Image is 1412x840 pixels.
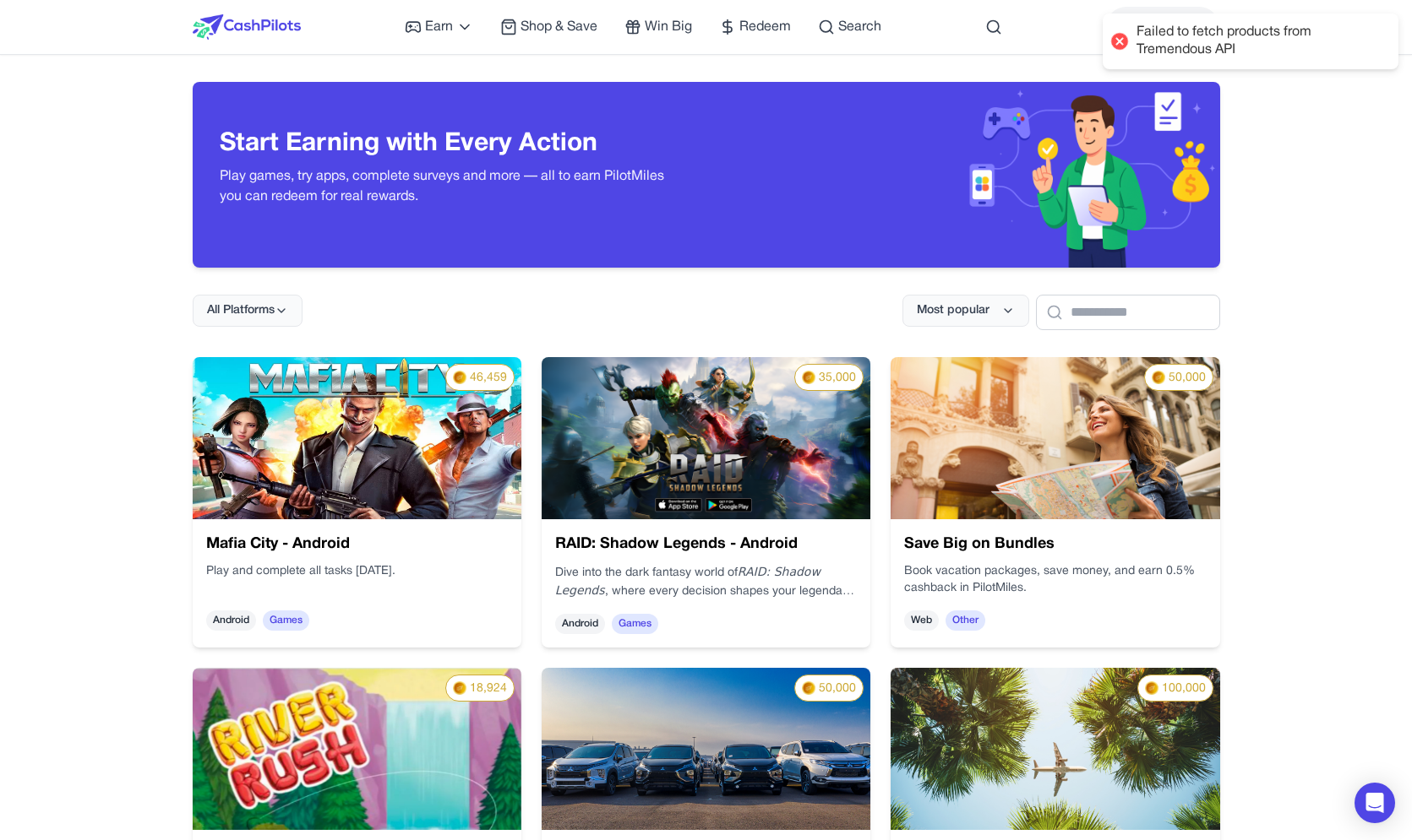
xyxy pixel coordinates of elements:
span: Android [555,614,605,634]
div: Play and complete all tasks [DATE]. [206,563,508,597]
img: PMs [453,371,466,384]
a: Redeem [719,17,791,37]
span: Shop & Save [521,17,597,37]
span: Search [838,17,881,37]
em: RAID: Shadow Legends [555,565,820,597]
img: 70540f4e-f303-4cfa-b7aa-abd24360173a.png [891,668,1219,830]
span: 50,000 [1169,370,1206,387]
button: Most popular [902,295,1029,327]
span: Win Big [645,17,692,37]
p: Play games, try apps, complete surveys and more — all to earn PilotMiles you can redeem for real ... [220,166,679,207]
img: PMs [1145,681,1158,695]
img: PMs [453,681,466,695]
span: 18,924 [470,680,507,697]
img: PMs [802,681,815,695]
img: 9cf9a345-9f12-4220-a22e-5522d5a13454.png [891,357,1219,519]
span: 100,000 [1162,680,1206,697]
img: CashPilots Logo [193,14,301,40]
a: Earn [405,17,473,37]
span: Games [263,610,309,631]
img: nRLw6yM7nDBu.webp [542,357,870,519]
span: Games [612,614,658,634]
span: 50,000 [819,680,856,697]
img: PMs [1152,371,1165,384]
span: Web [904,610,939,631]
a: Shop & Save [500,17,597,37]
h3: RAID: Shadow Legends - Android [555,533,857,556]
img: 458eefe5-aead-4420-8b58-6e94704f1244.jpg [193,357,521,519]
img: 46a948e1-1099-4da5-887a-e68427f4d198.png [542,668,870,830]
span: Earn [425,17,453,37]
span: Redeem [739,17,791,37]
span: Android [206,610,256,631]
button: PMs10 [1106,7,1219,47]
h3: Mafia City - Android [206,533,508,556]
p: Book vacation packages, save money, and earn 0.5% cashback in PilotMiles. [904,563,1206,597]
a: Win Big [624,17,692,37]
a: Search [818,17,881,37]
p: Dive into the dark fantasy world of , where every decision shapes your legendary journey. [555,563,857,600]
h3: Save Big on Bundles [904,533,1206,556]
div: Failed to fetch products from Tremendous API [1137,24,1382,59]
button: All Platforms [193,295,303,327]
img: PMs [802,371,815,384]
span: All Platforms [207,302,275,319]
span: Other [946,610,985,631]
div: Open Intercom Messenger [1355,783,1395,823]
img: cd3c5e61-d88c-4c75-8e93-19b3db76cddd.webp [193,668,521,830]
h3: Start Earning with Every Action [220,129,679,160]
span: 46,459 [470,370,507,387]
span: Most popular [917,302,989,319]
span: 35,000 [819,370,856,387]
img: Header decoration [706,82,1220,268]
